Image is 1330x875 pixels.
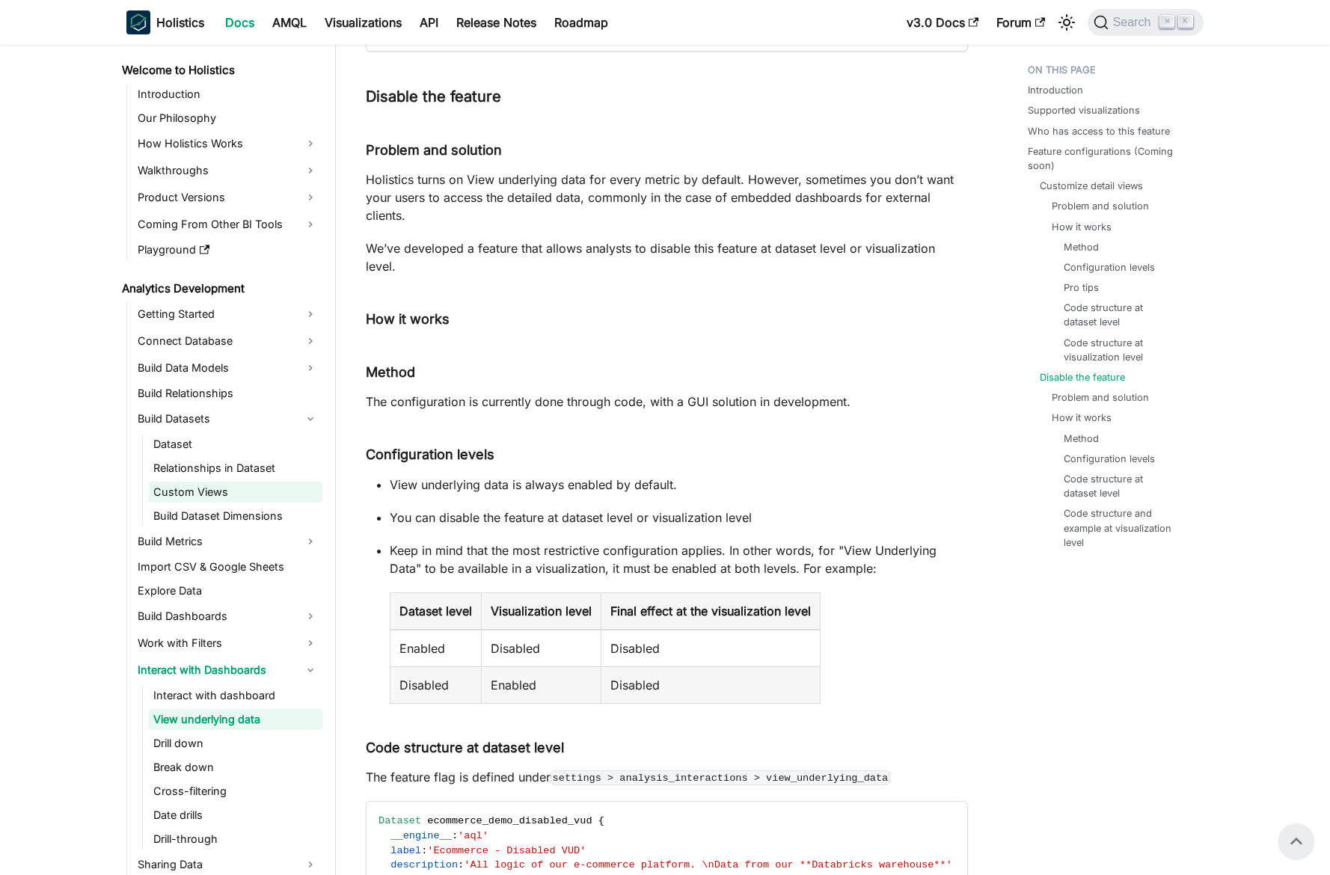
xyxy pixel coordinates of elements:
[133,329,322,353] a: Connect Database
[366,768,968,786] p: The feature flag is defined under
[133,108,322,129] a: Our Philosophy
[149,434,322,455] a: Dataset
[427,845,586,856] span: 'Ecommerce - Disabled VUD'
[366,171,968,224] p: Holistics turns on View underlying data for every metric by default. However, sometimes you don’t...
[133,239,322,260] a: Playground
[1178,15,1193,28] kbd: K
[1052,411,1112,425] a: How it works
[126,10,150,34] img: Holistics
[898,10,987,34] a: v3.0 Docs
[149,458,322,479] a: Relationships in Dataset
[366,446,968,464] h5: Configuration levels
[458,830,488,841] span: 'aql'
[390,592,482,630] th: Dataset level
[126,10,204,34] a: HolisticsHolistics
[464,859,952,871] span: 'All logic of our e-commerce platform. \nData from our **Databricks warehouse**'
[601,666,821,703] td: Disabled
[366,239,968,275] p: We’ve developed a feature that allows analysts to disable this feature at dataset level or visual...
[133,529,322,553] a: Build Metrics
[482,592,601,630] th: Visualization level
[1064,472,1177,500] a: Code structure at dataset level
[133,132,322,156] a: How Holistics Works
[987,10,1054,34] a: Forum
[482,666,601,703] td: Enabled
[149,757,322,778] a: Break down
[133,580,322,601] a: Explore Data
[458,859,464,871] span: :
[1028,103,1140,117] a: Supported visualizations
[117,60,322,81] a: Welcome to Holistics
[598,815,604,826] span: {
[482,630,601,667] td: Disabled
[390,630,482,667] td: Enabled
[1052,390,1149,405] a: Problem and solution
[133,407,322,431] a: Build Datasets
[1088,9,1204,36] button: Search (Command+K)
[133,383,322,404] a: Build Relationships
[263,10,316,34] a: AMQL
[1040,370,1125,384] a: Disable the feature
[366,311,968,328] h4: How it works
[133,212,322,236] a: Coming From Other BI Tools
[1040,179,1143,193] a: Customize detail views
[1064,260,1155,274] a: Configuration levels
[149,709,322,730] a: View underlying data
[133,556,322,577] a: Import CSV & Google Sheets
[149,829,322,850] a: Drill-through
[379,815,421,826] span: Dataset
[551,770,890,785] code: settings > analysis_interactions > view_underlying_data
[390,830,452,841] span: __engine__
[390,541,968,577] p: Keep in mind that the most restrictive configuration applies. In other words, for "View Underlyin...
[447,10,545,34] a: Release Notes
[390,666,482,703] td: Disabled
[1064,301,1177,329] a: Code structure at dataset level
[1028,144,1195,173] a: Feature configurations (Coming soon)
[133,302,322,326] a: Getting Started
[366,393,968,411] p: The configuration is currently done through code, with a GUI solution in development.
[366,364,968,381] h5: Method
[1159,15,1174,28] kbd: ⌘
[452,830,458,841] span: :
[133,604,322,628] a: Build Dashboards
[316,10,411,34] a: Visualizations
[366,87,968,106] h3: Disable the feature
[156,13,204,31] b: Holistics
[427,815,592,826] span: ecommerce_demo_disabled_vud
[411,10,447,34] a: API
[149,781,322,802] a: Cross-filtering
[390,845,421,856] span: label
[1052,220,1112,234] a: How it works
[1064,452,1155,466] a: Configuration levels
[133,84,322,105] a: Introduction
[390,509,968,526] p: You can disable the feature at dataset level or visualization level
[111,45,336,875] nav: Docs sidebar
[1028,124,1170,138] a: Who has access to this feature
[1064,336,1177,364] a: Code structure at visualization level
[390,859,458,871] span: description
[1052,199,1149,213] a: Problem and solution
[133,159,322,182] a: Walkthroughs
[390,476,968,494] p: View underlying data is always enabled by default.
[133,631,322,655] a: Work with Filters
[1109,16,1160,29] span: Search
[149,685,322,706] a: Interact with dashboard
[149,506,322,526] a: Build Dataset Dimensions
[117,278,322,299] a: Analytics Development
[149,805,322,826] a: Date drills
[133,356,322,380] a: Build Data Models
[1028,83,1083,97] a: Introduction
[149,733,322,754] a: Drill down
[1278,823,1314,859] button: Scroll back to top
[601,630,821,667] td: Disabled
[149,482,322,503] a: Custom Views
[421,845,427,856] span: :
[216,10,263,34] a: Docs
[1064,432,1099,446] a: Method
[366,142,968,159] h4: Problem and solution
[133,185,322,209] a: Product Versions
[1064,240,1099,254] a: Method
[545,10,617,34] a: Roadmap
[1055,10,1079,34] button: Switch between dark and light mode (currently light mode)
[366,740,968,757] h5: Code structure at dataset level
[601,592,821,630] th: Final effect at the visualization level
